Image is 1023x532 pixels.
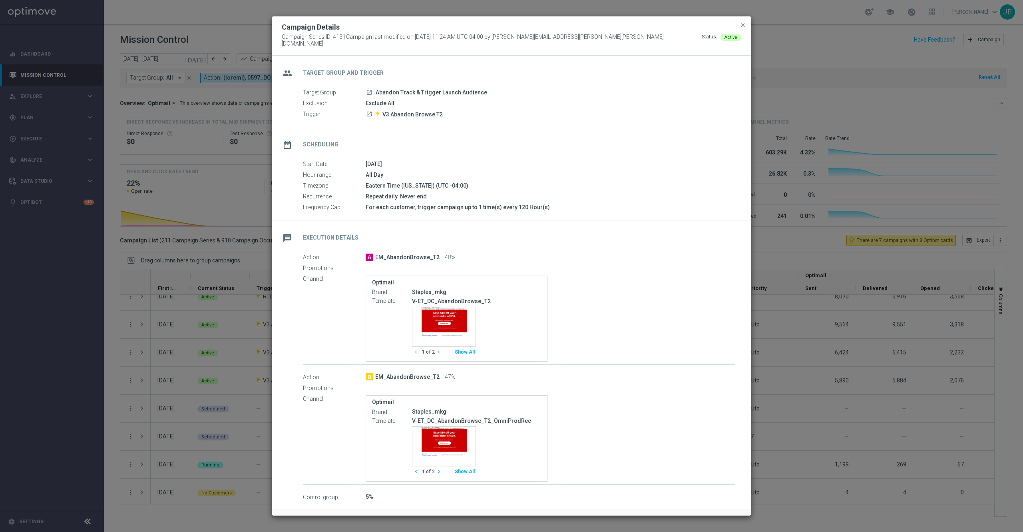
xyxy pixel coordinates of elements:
[303,182,366,190] label: Timezone
[303,89,366,96] label: Target Group
[280,231,295,245] i: message
[303,172,366,179] label: Hour range
[366,111,373,118] a: launch
[303,193,366,200] label: Recurrence
[282,22,340,32] h2: Campaign Details
[303,111,366,118] label: Trigger
[740,22,746,28] span: close
[303,234,358,242] h2: Execution Details
[376,89,487,96] span: Abandon Track & Trigger Launch Audience
[412,408,541,416] div: Staples_mkg
[366,182,735,190] div: Eastern Time ([US_STATE]) (UTC -04:00)
[375,374,440,381] span: EM_AbandonBrowse_T2
[303,384,366,392] label: Promotions
[412,288,541,296] div: Staples_mkg
[412,466,422,477] button: chevron_left
[422,349,435,356] span: 1 of 2
[366,171,735,179] div: All Day
[435,347,445,358] button: chevron_right
[445,374,456,381] span: 47%
[412,298,541,305] p: V-ET_DC_AbandonBrowse_T2
[454,466,476,477] button: Show All
[454,347,476,358] button: Show All
[303,161,366,168] label: Start Date
[724,35,737,40] span: Active
[366,111,372,117] i: launch
[366,160,735,168] div: [DATE]
[303,276,366,283] label: Channel
[366,493,735,501] div: 5%
[382,111,443,118] span: V3 Abandon Browse T2
[422,468,435,475] span: 1 of 2
[702,34,717,47] div: Status:
[366,254,373,261] span: A
[280,138,295,152] i: date_range
[303,141,338,148] h2: Scheduling
[303,265,366,272] label: Promotions
[436,469,442,474] i: chevron_right
[720,34,741,40] colored-tag: Active
[435,466,445,477] button: chevron_right
[280,66,295,80] i: group
[413,469,419,474] i: chevron_left
[372,399,541,406] label: Optimail
[413,349,419,355] i: chevron_left
[366,99,735,107] div: Exclude All
[372,298,412,305] label: Template
[366,373,373,380] span: B
[366,192,735,200] div: Repeat daily. Never end
[412,347,422,358] button: chevron_left
[366,203,735,211] div: For each customer, trigger campaign up to 1 time(s) every 120 Hour(s)
[372,289,412,296] label: Brand
[303,69,384,77] h2: Target Group and Trigger
[303,395,366,402] label: Channel
[445,254,456,261] span: 48%
[372,279,541,286] label: Optimail
[375,254,440,261] span: EM_AbandonBrowse_T2
[303,494,366,501] label: Control group
[372,408,412,416] label: Brand
[303,254,366,261] label: Action
[303,100,366,107] label: Exclusion
[372,417,412,424] label: Template
[282,34,702,47] span: Campaign Series ID: 413 | Campaign last modified on [DATE] 11:24 AM UTC-04:00 by [PERSON_NAME][EM...
[366,89,373,96] a: launch
[436,349,442,355] i: chevron_right
[303,374,366,381] label: Action
[412,417,541,424] p: V-ET_DC_AbandonBrowse_T2_OmniProdRec
[303,204,366,211] label: Frequency Cap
